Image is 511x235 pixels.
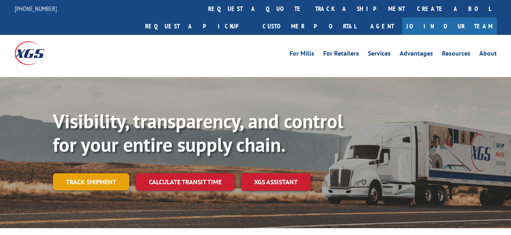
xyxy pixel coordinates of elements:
[15,4,57,13] a: [PHONE_NUMBER]
[53,173,129,190] a: Track shipment
[368,50,391,59] a: Services
[362,17,402,35] a: Agent
[136,173,235,191] a: Calculate transit time
[402,17,497,35] a: Join Our Team
[139,17,257,35] a: Request a pickup
[323,50,359,59] a: For Retailers
[289,50,314,59] a: For Mills
[479,50,497,59] a: About
[241,173,311,191] a: XGS ASSISTANT
[400,50,433,59] a: Advantages
[442,50,470,59] a: Resources
[257,17,362,35] a: Customer Portal
[53,108,343,157] b: Visibility, transparency, and control for your entire supply chain.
